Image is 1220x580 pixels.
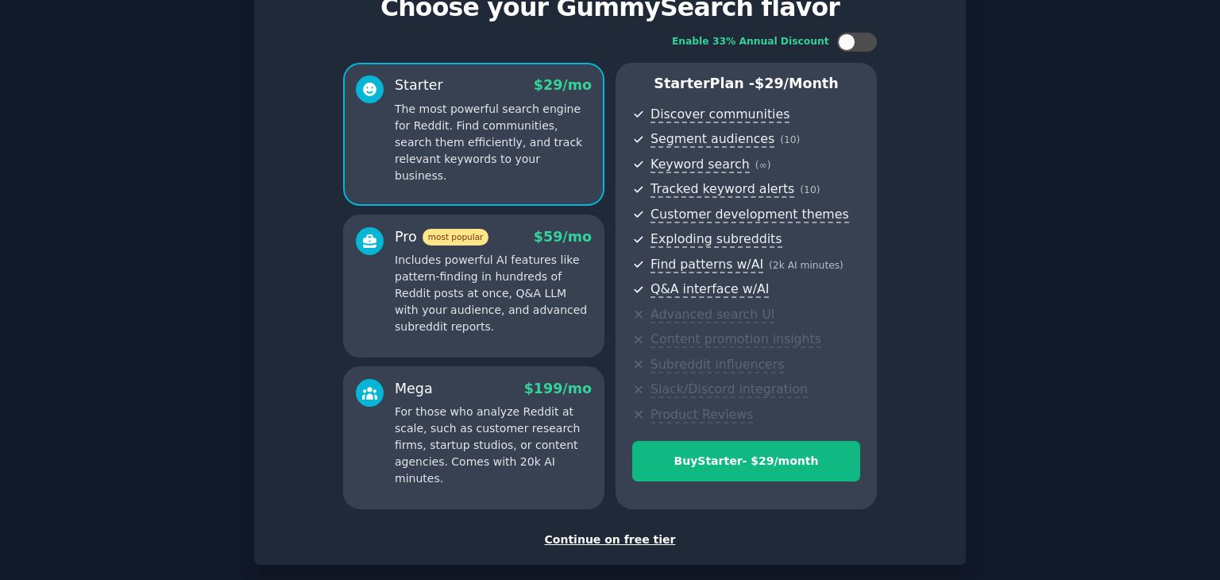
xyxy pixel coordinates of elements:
span: Tracked keyword alerts [651,181,794,198]
span: Find patterns w/AI [651,257,763,273]
span: ( 10 ) [780,134,800,145]
span: $ 29 /month [755,75,839,91]
span: $ 59 /mo [534,229,592,245]
span: Content promotion insights [651,331,821,348]
div: Continue on free tier [271,532,949,548]
div: Buy Starter - $ 29 /month [633,453,859,470]
span: Exploding subreddits [651,231,782,248]
button: BuyStarter- $29/month [632,441,860,481]
span: Slack/Discord integration [651,381,808,398]
p: The most powerful search engine for Reddit. Find communities, search them efficiently, and track ... [395,101,592,184]
span: Keyword search [651,157,750,173]
span: Subreddit influencers [651,357,784,373]
div: Enable 33% Annual Discount [672,35,829,49]
p: Starter Plan - [632,74,860,94]
span: ( ∞ ) [755,160,771,171]
span: $ 29 /mo [534,77,592,93]
p: Includes powerful AI features like pattern-finding in hundreds of Reddit posts at once, Q&A LLM w... [395,252,592,335]
span: ( 10 ) [800,184,820,195]
span: $ 199 /mo [524,381,592,396]
div: Mega [395,379,433,399]
span: Advanced search UI [651,307,774,323]
p: For those who analyze Reddit at scale, such as customer research firms, startup studios, or conte... [395,404,592,487]
div: Starter [395,75,443,95]
div: Pro [395,227,488,247]
span: most popular [423,229,489,246]
span: Product Reviews [651,407,753,423]
span: Customer development themes [651,207,849,223]
span: Discover communities [651,106,790,123]
span: ( 2k AI minutes ) [769,260,844,271]
span: Segment audiences [651,131,774,148]
span: Q&A interface w/AI [651,281,769,298]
